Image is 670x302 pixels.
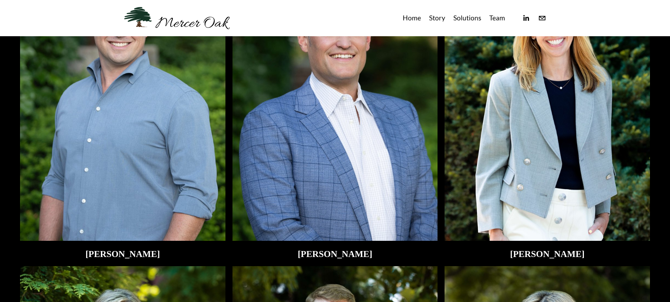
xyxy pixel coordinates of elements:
h2: [PERSON_NAME] [232,249,438,259]
a: linkedin-unauth [522,14,530,22]
h2: [PERSON_NAME] [445,249,650,259]
h2: [PERSON_NAME] [20,249,225,259]
a: info@merceroaklaw.com [538,14,546,22]
a: Home [403,12,421,24]
a: Solutions [453,12,481,24]
a: Team [489,12,505,24]
a: Story [429,12,445,24]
